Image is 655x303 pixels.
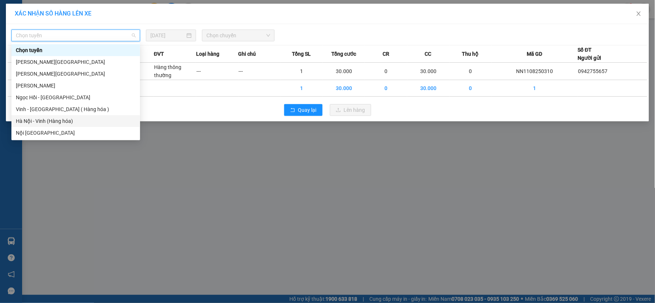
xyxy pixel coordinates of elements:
span: Quay lại [298,106,317,114]
button: uploadLên hàng [330,104,371,116]
span: Tổng SL [292,50,311,58]
td: --- [196,63,238,80]
div: [PERSON_NAME][GEOGRAPHIC_DATA] [16,70,136,78]
button: Close [628,4,649,24]
div: Ngọc Hồi - Mỹ Đình [11,92,140,103]
div: Số ĐT Người gửi [578,46,602,62]
div: Nội [GEOGRAPHIC_DATA] [16,129,136,137]
div: Chọn tuyến [16,46,136,54]
td: 1 [492,80,578,97]
td: 0 [450,80,492,97]
span: Chọn chuyến [206,30,270,41]
span: XÁC NHẬN SỐ HÀNG LÊN XE [15,10,91,17]
span: CR [383,50,389,58]
span: Chọn tuyến [16,30,136,41]
span: Ghi chú [238,50,256,58]
div: Vinh - [GEOGRAPHIC_DATA] ( Hàng hóa ) [16,105,136,113]
td: 30.000 [407,63,450,80]
div: [PERSON_NAME] [16,82,136,90]
span: 0942755657 [578,68,608,74]
div: Vinh - Hà Nội ( Hàng hóa ) [11,103,140,115]
span: Mã GD [527,50,543,58]
td: 0 [365,63,407,80]
td: Hàng thông thường [154,63,196,80]
button: rollbackQuay lại [284,104,323,116]
td: 30.000 [407,80,450,97]
span: CC [425,50,432,58]
div: Mỹ Đình - Ngọc Hồi [11,80,140,92]
div: Mỹ Đình - Gia Lâm [11,68,140,80]
span: Loại hàng [196,50,219,58]
span: rollback [290,107,295,113]
input: 11/08/2025 [150,31,185,39]
span: close [636,11,642,17]
div: Chọn tuyến [11,44,140,56]
td: NN1108250310 [492,63,578,80]
div: Ngọc Hồi - [GEOGRAPHIC_DATA] [16,93,136,101]
td: 0 [365,80,407,97]
td: 1 [281,80,323,97]
div: Hà Nội - Vinh (Hàng hóa) [11,115,140,127]
div: Hà Nội - Vinh (Hàng hóa) [16,117,136,125]
td: 1 [281,63,323,80]
td: --- [238,63,281,80]
div: Nội Tỉnh Vinh [11,127,140,139]
span: Tổng cước [331,50,356,58]
td: 30.000 [323,80,365,97]
span: ĐVT [154,50,164,58]
td: 0 [450,63,492,80]
div: [PERSON_NAME][GEOGRAPHIC_DATA] [16,58,136,66]
span: Thu hộ [462,50,479,58]
div: Gia Lâm - Mỹ Đình [11,56,140,68]
td: 30.000 [323,63,365,80]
